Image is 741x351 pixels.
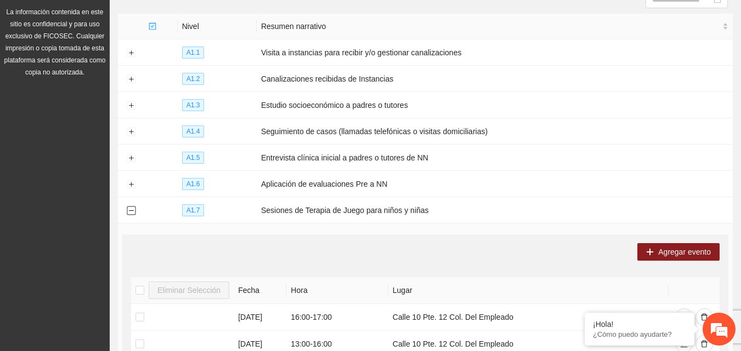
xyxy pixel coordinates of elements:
span: A1.7 [182,204,205,216]
button: Expand row [127,128,135,136]
span: delete [700,340,708,349]
div: ¡Hola! [593,320,686,329]
button: Expand row [127,101,135,110]
button: Expand row [127,180,135,189]
div: Minimizar ventana de chat en vivo [180,5,206,32]
td: Aplicación de evaluaciones Pre a NN [257,171,733,197]
span: A1.1 [182,47,205,59]
textarea: Escriba su mensaje y pulse “Intro” [5,234,209,273]
button: Expand row [127,154,135,163]
th: Hora [286,277,388,304]
span: A1.4 [182,125,205,137]
p: ¿Cómo puedo ayudarte? [593,330,686,338]
span: A1.2 [182,73,205,85]
button: Expand row [127,75,135,84]
span: check-square [149,22,156,30]
span: A1.3 [182,99,205,111]
th: Nivel [178,14,257,39]
td: Canalizaciones recibidas de Instancias [257,66,733,92]
button: edit [675,308,693,326]
span: A1.6 [182,178,205,190]
span: Agregar evento [658,246,711,258]
button: Eliminar Selección [149,281,229,299]
td: Entrevista clínica inicial a padres o tutores de NN [257,145,733,171]
th: Resumen narrativo [257,14,733,39]
td: Calle 10 Pte. 12 Col. Del Empleado [388,304,669,331]
span: Resumen narrativo [261,20,720,32]
div: Chatee con nosotros ahora [57,56,184,70]
span: La información contenida en este sitio es confidencial y para uso exclusivo de FICOSEC. Cualquier... [4,8,106,76]
button: delete [695,308,713,326]
span: delete [700,313,708,322]
span: A1.5 [182,152,205,164]
button: Collapse row [127,206,135,215]
span: Estamos en línea. [64,114,151,225]
td: Sesiones de Terapia de Juego para niños y niñas [257,197,733,223]
th: Fecha [234,277,286,304]
button: Expand row [127,49,135,57]
button: plusAgregar evento [637,243,720,261]
td: Estudio socioeconómico a padres o tutores [257,92,733,118]
td: [DATE] [234,304,286,331]
td: Visita a instancias para recibir y/o gestionar canalizaciones [257,39,733,66]
td: Seguimiento de casos (llamadas telefónicas o visitas domiciliarias) [257,118,733,145]
span: plus [646,248,654,257]
th: Lugar [388,277,669,304]
td: 16:00 - 17:00 [286,304,388,331]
